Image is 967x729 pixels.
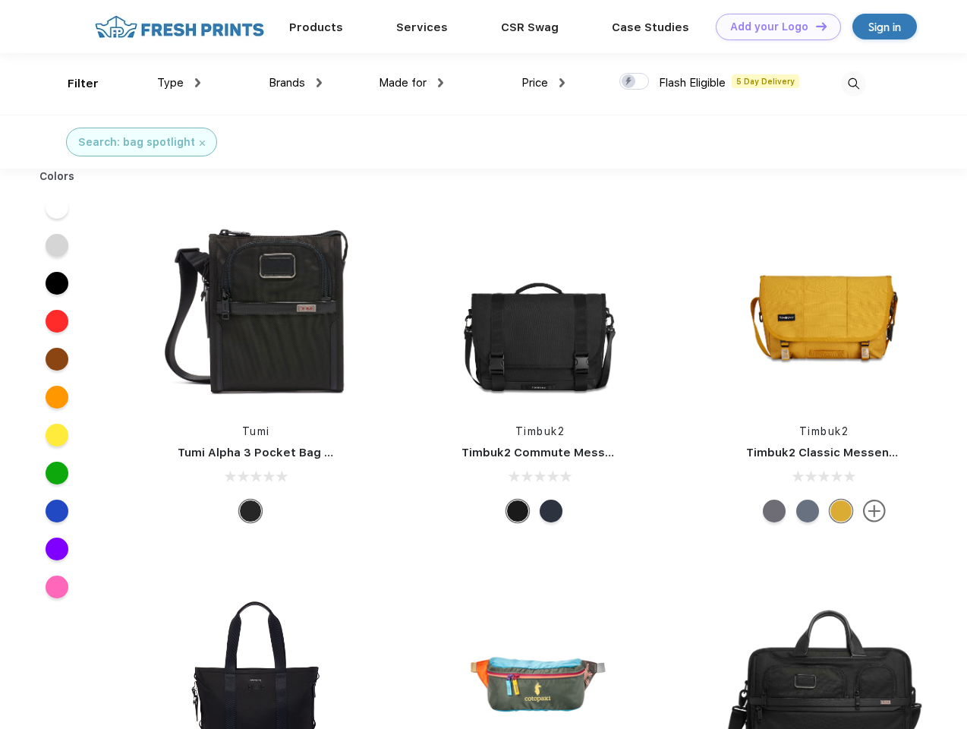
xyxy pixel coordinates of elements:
img: filter_cancel.svg [200,140,205,146]
img: dropdown.png [438,78,443,87]
img: dropdown.png [559,78,565,87]
img: dropdown.png [317,78,322,87]
div: Search: bag spotlight [78,134,195,150]
span: Price [521,76,548,90]
a: Timbuk2 [515,425,565,437]
div: Filter [68,75,99,93]
img: fo%20logo%202.webp [90,14,269,40]
img: func=resize&h=266 [155,207,357,409]
div: Eco Nautical [540,500,562,522]
div: Eco Black [506,500,529,522]
span: Type [157,76,184,90]
img: func=resize&h=266 [723,207,925,409]
div: Eco Amber [830,500,852,522]
span: Flash Eligible [659,76,726,90]
div: Eco Lightbeam [796,500,819,522]
span: Brands [269,76,305,90]
img: dropdown.png [195,78,200,87]
a: Tumi Alpha 3 Pocket Bag Small [178,446,355,459]
span: Made for [379,76,427,90]
a: Timbuk2 [799,425,849,437]
a: Sign in [852,14,917,39]
a: Timbuk2 Classic Messenger Bag [746,446,934,459]
div: Colors [28,169,87,185]
img: desktop_search.svg [841,71,866,96]
img: more.svg [863,500,886,522]
a: Tumi [242,425,270,437]
span: 5 Day Delivery [732,74,799,88]
a: Timbuk2 Commute Messenger Bag [461,446,665,459]
div: Eco Army Pop [763,500,786,522]
a: Products [289,21,343,34]
div: Black [239,500,262,522]
img: DT [816,22,827,30]
img: func=resize&h=266 [439,207,641,409]
div: Sign in [868,18,901,36]
div: Add your Logo [730,21,808,33]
